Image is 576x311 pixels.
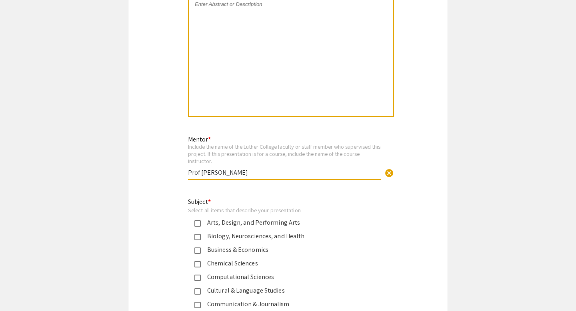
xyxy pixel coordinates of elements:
div: Biology, Neurosciences, and Health [201,231,369,241]
div: Select all items that describe your presentation [188,207,375,214]
span: cancel [384,168,394,178]
div: Communication & Journalism [201,299,369,309]
input: Type Here [188,168,381,177]
div: Cultural & Language Studies [201,286,369,295]
iframe: Chat [6,275,34,305]
div: Business & Economics [201,245,369,255]
button: Clear [381,164,397,180]
div: Chemical Sciences [201,259,369,268]
mat-label: Mentor [188,135,211,144]
div: Computational Sciences [201,272,369,282]
div: Include the name of the Luther College faculty or staff member who supervised this project. If th... [188,143,381,164]
mat-label: Subject [188,197,211,206]
div: Arts, Design, and Performing Arts [201,218,369,227]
